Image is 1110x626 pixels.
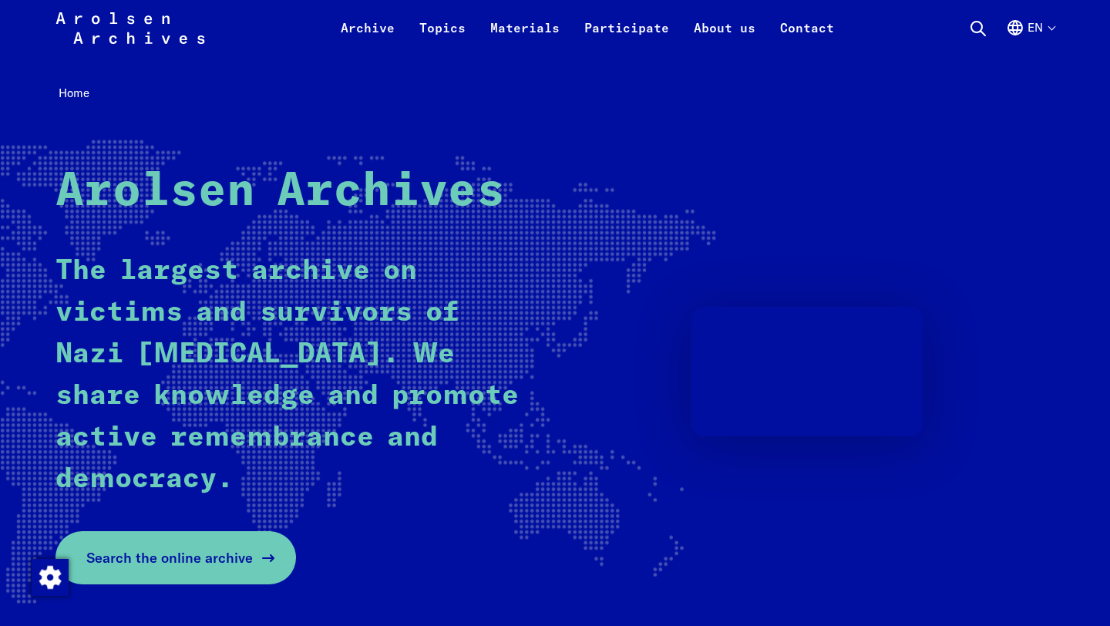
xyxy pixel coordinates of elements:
span: Search the online archive [86,547,253,568]
a: Contact [768,19,846,56]
a: About us [681,19,768,56]
a: Materials [478,19,572,56]
span: Home [59,86,89,100]
div: Change consent [31,558,68,595]
strong: Arolsen Archives [55,169,505,215]
a: Search the online archive [55,531,296,584]
button: English, language selection [1006,19,1054,56]
a: Archive [328,19,407,56]
p: The largest archive on victims and survivors of Nazi [MEDICAL_DATA]. We share knowledge and promo... [55,251,528,500]
nav: Breadcrumb [55,82,1054,106]
a: Participate [572,19,681,56]
a: Topics [407,19,478,56]
nav: Primary [328,9,846,46]
img: Change consent [32,559,69,596]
